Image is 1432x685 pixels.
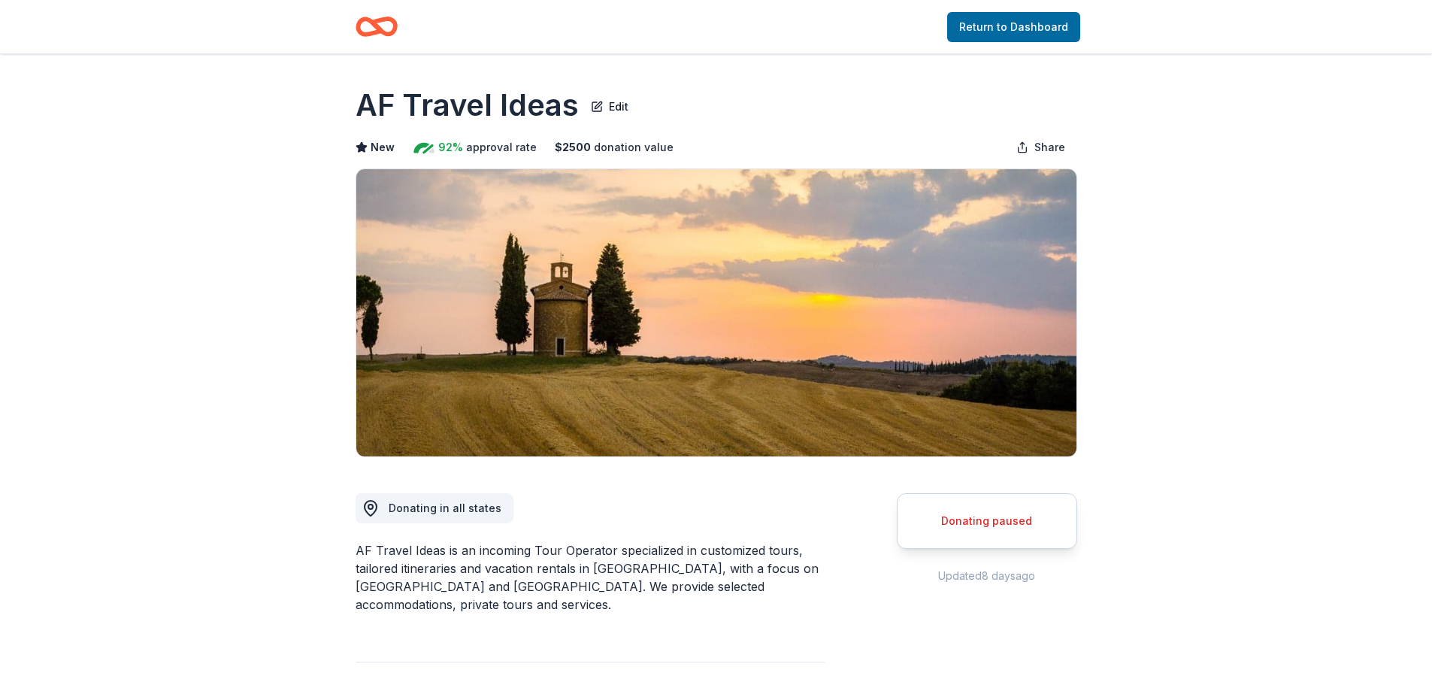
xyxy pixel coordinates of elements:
[591,95,628,116] button: Edit
[1004,132,1077,162] button: Share
[555,138,591,156] span: $ 2500
[438,138,463,156] span: 92%
[356,84,579,126] h1: AF Travel Ideas
[1034,138,1065,156] span: Share
[947,12,1080,42] a: Return to Dashboard
[916,512,1058,530] div: Donating paused
[466,138,537,156] span: approval rate
[356,541,825,614] div: AF Travel Ideas is an incoming Tour Operator specialized in customized tours, tailored itinerarie...
[371,138,395,156] span: New
[356,169,1076,456] img: Image for AF Travel Ideas
[389,502,501,514] span: Donating in all states
[897,567,1077,585] div: Updated 8 days ago
[594,138,674,156] span: donation value
[356,9,398,44] a: Home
